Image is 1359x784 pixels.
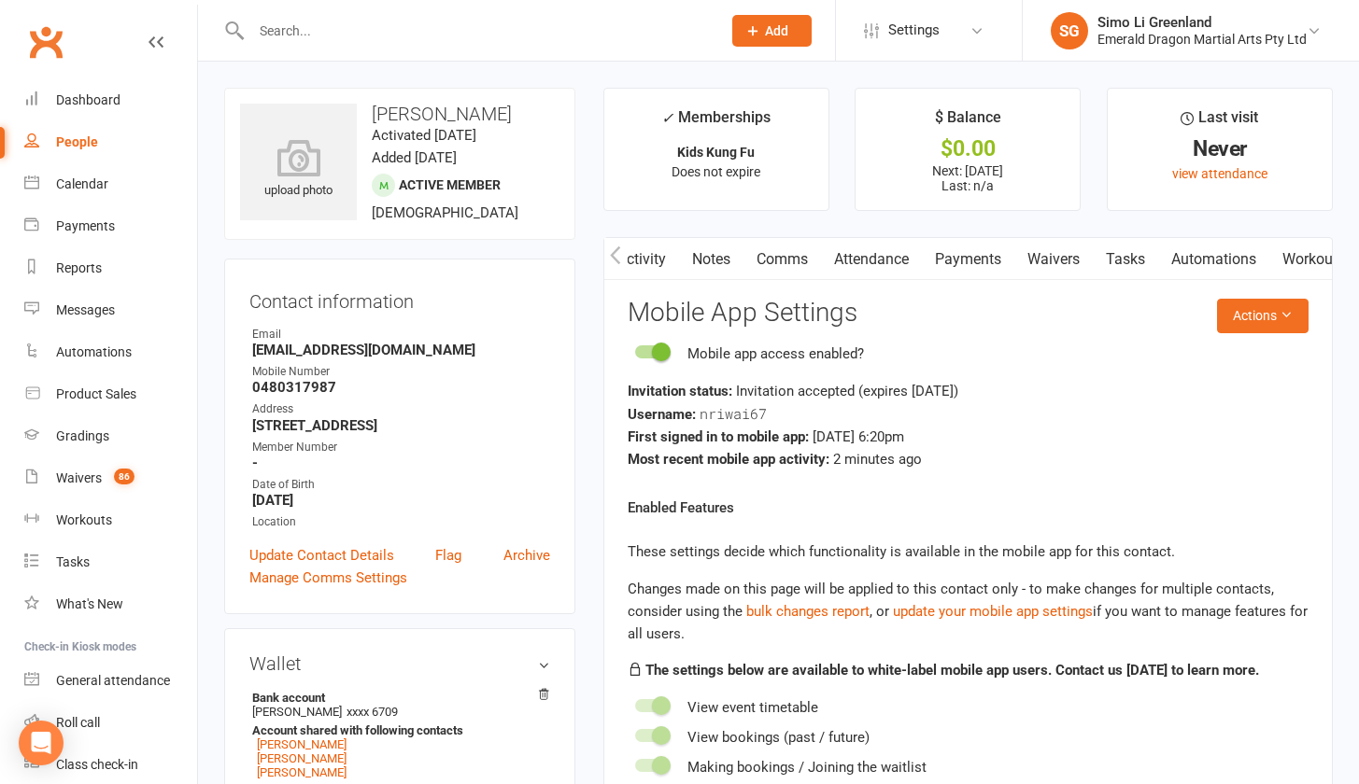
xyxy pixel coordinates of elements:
[672,164,760,179] span: Does not expire
[252,691,541,705] strong: Bank account
[24,205,197,247] a: Payments
[399,177,501,192] span: Active member
[249,567,407,589] a: Manage Comms Settings
[1217,299,1309,332] button: Actions
[249,284,550,312] h3: Contact information
[252,400,550,418] div: Address
[24,457,197,499] a: Waivers 86
[24,121,197,163] a: People
[1181,105,1258,139] div: Last visit
[56,218,115,233] div: Payments
[700,404,767,423] span: nriwai67
[56,673,170,688] div: General attendance
[1269,238,1358,281] a: Workouts
[56,386,136,401] div: Product Sales
[252,476,550,494] div: Date of Birth
[677,145,755,160] strong: Kids Kung Fu
[628,380,1309,402] div: Invitation accepted
[1125,139,1315,159] div: Never
[56,715,100,730] div: Roll call
[922,238,1014,281] a: Payments
[24,415,197,457] a: Gradings
[249,544,394,567] a: Update Contact Details
[19,721,64,765] div: Open Intercom Messenger
[24,583,197,625] a: What's New
[252,342,550,358] strong: [EMAIL_ADDRESS][DOMAIN_NAME]
[628,383,732,399] strong: Invitation status:
[24,541,197,583] a: Tasks
[24,499,197,541] a: Workouts
[732,15,812,47] button: Add
[888,9,940,51] span: Settings
[628,578,1309,645] div: Changes made on this page will be applied to this contact only - to make changes for multiple con...
[257,765,347,779] a: [PERSON_NAME]
[604,238,679,281] a: Activity
[687,699,818,716] span: View event timetable
[56,260,102,275] div: Reports
[347,705,398,719] span: xxxx 6709
[56,512,112,527] div: Workouts
[1093,238,1158,281] a: Tasks
[24,163,197,205] a: Calendar
[252,326,550,343] div: Email
[661,105,771,140] div: Memberships
[628,497,734,519] label: Enabled Features
[56,470,102,485] div: Waivers
[687,343,864,365] div: Mobile app access enabled?
[628,406,696,423] strong: Username:
[56,554,90,569] div: Tasks
[628,299,1309,328] h3: Mobile App Settings
[628,451,829,468] strong: Most recent mobile app activity:
[252,379,550,396] strong: 0480317987
[56,92,120,107] div: Dashboard
[252,455,550,471] strong: -
[858,383,958,399] span: (expires [DATE] )
[252,513,550,531] div: Location
[935,105,1001,139] div: $ Balance
[1097,14,1307,31] div: Simo Li Greenland
[372,149,457,166] time: Added [DATE]
[746,603,870,620] a: bulk changes report
[645,662,1259,679] strong: The settings below are available to white-label mobile app users. Contact us [DATE] to learn more.
[687,759,927,776] span: Making bookings / Joining the waitlist
[56,344,132,359] div: Automations
[821,238,922,281] a: Attendance
[24,660,197,702] a: General attendance kiosk mode
[833,451,922,468] span: 2 minutes ago
[435,544,461,567] a: Flag
[628,428,809,445] strong: First signed in to mobile app:
[249,653,550,674] h3: Wallet
[114,469,134,484] span: 86
[24,79,197,121] a: Dashboard
[746,603,893,620] span: , or
[22,19,69,65] a: Clubworx
[503,544,550,567] a: Archive
[24,247,197,289] a: Reports
[372,204,518,221] span: [DEMOGRAPHIC_DATA]
[246,18,708,44] input: Search...
[1051,12,1088,49] div: SG
[240,139,357,201] div: upload photo
[24,702,197,744] a: Roll call
[252,439,550,456] div: Member Number
[1158,238,1269,281] a: Automations
[765,23,788,38] span: Add
[1172,166,1267,181] a: view attendance
[56,134,98,149] div: People
[872,139,1063,159] div: $0.00
[687,729,870,746] span: View bookings (past / future)
[872,163,1063,193] p: Next: [DATE] Last: n/a
[893,603,1093,620] a: update your mobile app settings
[252,417,550,434] strong: [STREET_ADDRESS]
[628,540,1309,563] p: These settings decide which functionality is available in the mobile app for this contact.
[372,127,476,144] time: Activated [DATE]
[252,723,541,737] strong: Account shared with following contacts
[56,302,115,317] div: Messages
[1097,31,1307,48] div: Emerald Dragon Martial Arts Pty Ltd
[24,331,197,373] a: Automations
[56,428,109,443] div: Gradings
[252,492,550,509] strong: [DATE]
[628,426,1309,448] div: [DATE] 6:20pm
[24,373,197,415] a: Product Sales
[56,757,138,772] div: Class check-in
